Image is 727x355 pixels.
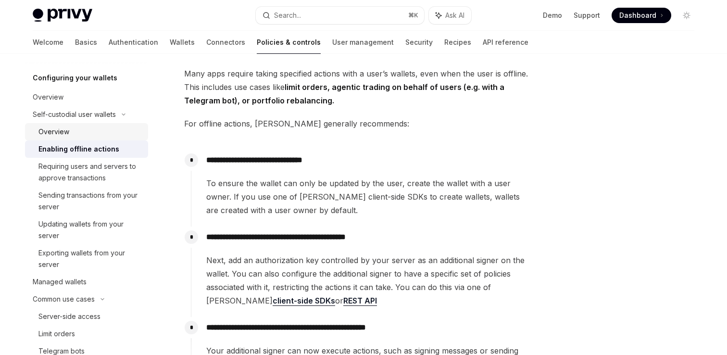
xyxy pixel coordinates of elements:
div: Enabling offline actions [38,143,119,155]
div: Sending transactions from your server [38,190,142,213]
img: light logo [33,9,92,22]
div: Overview [33,91,63,103]
a: Overview [25,89,148,106]
span: Many apps require taking specified actions with a user’s wallets, even when the user is offline. ... [184,67,531,107]
a: Wallets [170,31,195,54]
span: Dashboard [619,11,656,20]
a: Demo [543,11,562,20]
span: Ask AI [445,11,464,20]
div: Self-custodial user wallets [33,109,116,120]
a: Exporting wallets from your server [25,244,148,273]
a: Support [574,11,600,20]
span: Next, add an authorization key controlled by your server as an additional signer on the wallet. Y... [206,254,530,307]
div: Search... [274,10,301,21]
a: REST API [343,296,377,306]
span: To ensure the wallet can only be updated by the user, create the wallet with a user owner. If you... [206,177,530,217]
div: Updating wallets from your server [38,218,142,241]
span: For offline actions, [PERSON_NAME] generally recommends: [184,117,531,130]
a: Sending transactions from your server [25,187,148,216]
a: Limit orders [25,325,148,342]
button: Search...⌘K [256,7,424,24]
div: Managed wallets [33,276,87,288]
a: User management [332,31,394,54]
a: Basics [75,31,97,54]
a: client-side SDKs [273,296,335,306]
h5: Configuring your wallets [33,72,117,84]
a: API reference [483,31,528,54]
a: Security [405,31,433,54]
div: Limit orders [38,328,75,340]
a: Managed wallets [25,273,148,291]
a: Requiring users and servers to approve transactions [25,158,148,187]
a: Connectors [206,31,245,54]
a: Overview [25,123,148,140]
div: Exporting wallets from your server [38,247,142,270]
div: Common use cases [33,293,95,305]
a: Recipes [444,31,471,54]
strong: limit orders, agentic trading on behalf of users (e.g. with a Telegram bot), or portfolio rebalan... [184,82,504,105]
div: Requiring users and servers to approve transactions [38,161,142,184]
a: Server-side access [25,308,148,325]
a: Welcome [33,31,63,54]
a: Policies & controls [257,31,321,54]
a: Authentication [109,31,158,54]
button: Toggle dark mode [679,8,694,23]
a: Enabling offline actions [25,140,148,158]
a: Updating wallets from your server [25,216,148,244]
button: Ask AI [429,7,471,24]
a: Dashboard [612,8,671,23]
div: Server-side access [38,311,100,322]
span: ⌘ K [408,12,418,19]
div: Overview [38,126,69,138]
